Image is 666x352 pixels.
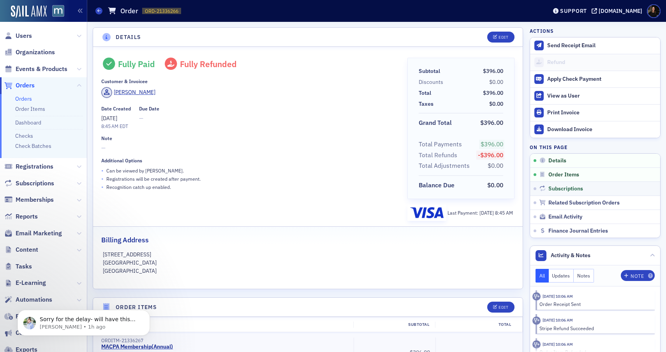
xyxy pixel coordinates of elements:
a: Email Marketing [4,229,62,238]
div: Print Invoice [547,109,656,116]
a: Connect [4,329,39,337]
h4: Actions [530,27,554,34]
span: Email Marketing [16,229,62,238]
div: Total Refunds [419,151,457,160]
span: Finance Journal Entries [548,228,608,235]
div: Total [419,89,431,97]
button: Send Receipt Email [530,37,660,54]
div: Activity [532,292,541,300]
div: Edit [499,35,508,39]
a: Dashboard [15,119,41,126]
span: • [101,167,104,175]
button: View as User [530,87,660,104]
a: Order Items [15,105,45,112]
span: $0.00 [489,100,503,107]
div: Grand Total [419,118,452,128]
div: Last Payment: [448,209,513,216]
a: Print Invoice [530,104,660,121]
a: Reports [4,212,38,221]
p: Can be viewed by [PERSON_NAME] . [106,167,184,174]
div: ORDITM-21336267 [101,338,348,343]
div: Apply Check Payment [547,76,656,83]
button: Apply Check Payment [530,71,660,87]
span: Subtotal [419,67,443,75]
div: Total Adjustments [419,161,470,171]
a: Tasks [4,262,32,271]
div: [DOMAIN_NAME] [599,7,642,14]
div: Send Receipt Email [547,42,656,49]
span: Total [419,89,434,97]
p: [GEOGRAPHIC_DATA] [103,259,513,267]
span: Order Items [548,171,579,178]
div: Due Date [139,106,159,112]
p: Recognition catch up enabled. [106,183,171,190]
button: All [536,269,549,283]
div: Subtotal [419,67,440,75]
div: View as User [547,92,656,100]
span: Total Refunds [419,151,460,160]
span: Users [16,32,32,40]
span: $0.00 [487,181,503,189]
a: Events & Products [4,65,67,73]
time: 9/30/2025 10:06 AM [543,293,573,299]
div: Total Payments [419,140,462,149]
div: Order Receipt Sent [539,300,650,308]
span: $396.00 [480,119,503,126]
span: • [101,183,104,191]
button: [DOMAIN_NAME] [592,8,645,14]
div: Refund [547,59,656,66]
time: 8:45 AM [101,123,118,129]
span: Balance Due [419,181,457,190]
span: $396.00 [481,140,503,148]
button: Updates [549,269,574,283]
a: Memberships [4,196,54,204]
button: Note [621,270,655,281]
span: 8:45 AM [495,210,513,216]
a: Finance [4,312,38,321]
div: Discounts [419,78,443,86]
a: Check Batches [15,142,51,149]
div: Stripe Refund Succeeded [539,325,650,332]
img: SailAMX [11,5,47,18]
p: [STREET_ADDRESS] [103,251,513,259]
a: Checks [15,132,33,139]
span: [DATE] [101,115,117,122]
span: Memberships [16,196,54,204]
div: Download Invoice [547,126,656,133]
span: Subscriptions [548,185,583,192]
span: Events & Products [16,65,67,73]
div: Taxes [419,100,433,108]
span: Related Subscription Orders [548,199,620,206]
span: Orders [16,81,35,90]
div: Customer & Invoicee [101,78,148,84]
span: Fully Refunded [180,59,237,69]
a: Organizations [4,48,55,57]
span: Total Payments [419,140,465,149]
a: E-Learning [4,279,46,287]
span: • [101,175,104,183]
div: Additional Options [101,158,142,164]
div: Support [560,7,587,14]
span: Tasks [16,262,32,271]
a: Subscriptions [4,179,54,188]
a: Content [4,245,38,254]
img: visa [410,207,444,218]
a: Orders [4,81,35,90]
span: Reports [16,212,38,221]
a: Download Invoice [530,121,660,138]
div: Subtotal [353,322,435,328]
h1: Order [120,6,138,16]
a: Users [4,32,32,40]
a: Registrations [4,162,53,171]
iframe: Intercom notifications message [6,293,162,348]
span: EDT [118,123,128,129]
span: Activity & Notes [551,251,590,260]
button: Notes [574,269,594,283]
span: Registrations [16,162,53,171]
h4: Details [116,33,141,41]
div: Balance Due [419,181,455,190]
span: Discounts [419,78,446,86]
span: [DATE] [479,210,495,216]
